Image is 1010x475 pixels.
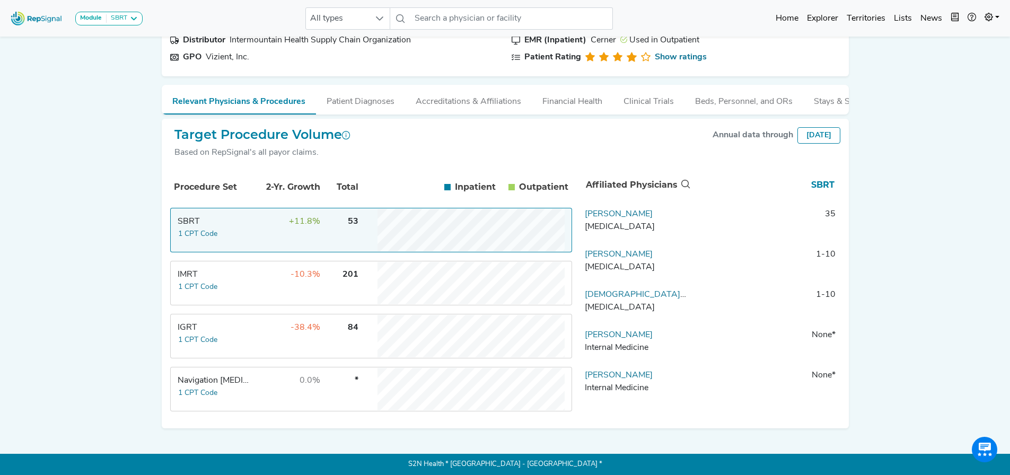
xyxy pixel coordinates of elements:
[524,51,581,64] div: Patient Rating
[812,331,832,339] span: None
[797,127,840,144] div: [DATE]
[206,51,249,64] div: Vizient, Inc.
[713,129,793,142] div: Annual data through
[842,8,890,29] a: Territories
[300,376,320,385] span: 0.0%
[692,288,840,320] td: 1-10
[812,371,832,380] span: None
[178,334,218,346] button: 1 CPT Code
[178,281,218,293] button: 1 CPT Code
[684,85,803,113] button: Beds, Personnel, and ORs
[585,331,653,339] a: [PERSON_NAME]
[178,268,250,281] div: IMRT
[183,51,201,64] div: GPO
[174,146,350,159] div: Based on RepSignal's all payor claims.
[405,85,532,113] button: Accreditations & Affiliations
[585,210,653,218] a: [PERSON_NAME]
[75,12,143,25] button: ModuleSBRT
[946,8,963,29] button: Intel Book
[342,270,358,279] span: 201
[174,127,350,143] h2: Target Procedure Volume
[613,85,684,113] button: Clinical Trials
[585,301,688,314] div: Radiation Oncology
[323,169,360,205] th: Total
[253,169,322,205] th: 2-Yr. Growth
[291,270,320,279] span: -10.3%
[162,454,849,475] p: S2N Health * [GEOGRAPHIC_DATA] - [GEOGRAPHIC_DATA] *
[162,85,316,115] button: Relevant Physicians & Procedures
[178,387,218,399] button: 1 CPT Code
[289,217,320,226] span: +11.8%
[455,181,496,193] span: Inpatient
[348,323,358,332] span: 84
[692,168,840,203] th: SBRT
[890,8,916,29] a: Lists
[585,382,688,394] div: Internal Medicine
[178,228,218,240] button: 1 CPT Code
[183,34,225,47] div: Distributor
[80,15,102,21] strong: Module
[581,168,692,203] th: Affiliated Physicians
[585,221,688,233] div: Radiation Oncology
[524,34,586,47] div: EMR (Inpatient)
[692,248,840,280] td: 1-10
[178,215,250,228] div: SBRT
[107,14,127,23] div: SBRT
[348,217,358,226] span: 53
[591,34,616,47] div: Cerner
[291,323,320,332] span: -38.4%
[655,51,707,64] a: Show ratings
[585,261,688,274] div: Radiation Oncology
[172,169,252,205] th: Procedure Set
[692,208,840,240] td: 35
[620,34,699,47] div: Used in Outpatient
[916,8,946,29] a: News
[585,371,653,380] a: [PERSON_NAME]
[803,8,842,29] a: Explorer
[585,341,688,354] div: Internal Medicine
[803,85,887,113] button: Stays & Services
[410,7,613,30] input: Search a physician or facility
[771,8,803,29] a: Home
[178,321,250,334] div: IGRT
[316,85,405,113] button: Patient Diagnoses
[585,291,748,299] a: [DEMOGRAPHIC_DATA][PERSON_NAME]
[178,374,250,387] div: Navigation Bronchoscopy
[230,34,411,47] div: Intermountain Health Supply Chain Organization
[585,250,653,259] a: [PERSON_NAME]
[532,85,613,113] button: Financial Health
[519,181,568,193] span: Outpatient
[306,8,370,29] span: All types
